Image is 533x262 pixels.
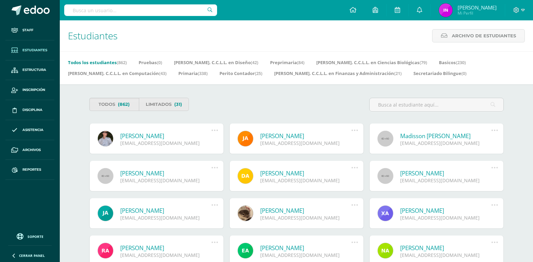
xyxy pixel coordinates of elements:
div: [EMAIL_ADDRESS][DOMAIN_NAME] [400,140,492,146]
a: Limitados(31) [139,98,189,111]
div: [EMAIL_ADDRESS][DOMAIN_NAME] [120,177,212,184]
a: Disciplina [5,100,54,120]
a: Primaria(338) [178,68,208,79]
div: [EMAIL_ADDRESS][DOMAIN_NAME] [260,140,352,146]
span: (230) [456,59,466,65]
span: Estudiantes [22,48,47,53]
a: [PERSON_NAME]. C.C.L.L. en Diseño(42) [174,57,258,68]
span: Archivo de Estudiantes [452,30,516,42]
span: Asistencia [22,127,43,133]
a: Estudiantes [5,40,54,60]
span: Reportes [22,167,41,172]
span: (42) [251,59,258,65]
span: (0) [157,59,162,65]
a: Todos los estudiantes(862) [68,57,127,68]
a: [PERSON_NAME] [400,207,492,214]
a: Basicos(230) [439,57,466,68]
a: Inscripción [5,80,54,100]
div: [EMAIL_ADDRESS][DOMAIN_NAME] [400,177,492,184]
a: [PERSON_NAME] [260,169,352,177]
div: [EMAIL_ADDRESS][DOMAIN_NAME] [260,214,352,221]
span: [PERSON_NAME] [458,4,497,11]
span: (862) [118,98,130,111]
a: Estructura [5,60,54,80]
span: (25) [255,70,262,76]
a: [PERSON_NAME]. C.C.L.L. en Ciencias Biológicas(79) [316,57,427,68]
a: Asistencia [5,120,54,140]
a: Pruebas(0) [139,57,162,68]
a: [PERSON_NAME]. C.C.L.L. en Finanzas y Administración(21) [274,68,402,79]
a: Archivo de Estudiantes [432,29,525,42]
a: [PERSON_NAME] [120,207,212,214]
a: [PERSON_NAME] [260,244,352,252]
a: [PERSON_NAME] [400,169,492,177]
input: Busca al estudiante aquí... [370,98,503,111]
span: Archivos [22,147,41,153]
div: [EMAIL_ADDRESS][DOMAIN_NAME] [400,252,492,258]
span: (31) [174,98,182,111]
a: Staff [5,20,54,40]
span: (21) [394,70,402,76]
a: [PERSON_NAME] [260,207,352,214]
div: [EMAIL_ADDRESS][DOMAIN_NAME] [400,214,492,221]
a: Madisson [PERSON_NAME] [400,132,492,140]
span: Staff [22,27,33,33]
a: [PERSON_NAME] [120,169,212,177]
span: (43) [159,70,166,76]
div: [EMAIL_ADDRESS][DOMAIN_NAME] [120,140,212,146]
div: [EMAIL_ADDRESS][DOMAIN_NAME] [260,252,352,258]
a: Perito Contador(25) [219,68,262,79]
span: (84) [297,59,304,65]
input: Busca un usuario... [64,4,217,16]
a: [PERSON_NAME] [120,132,212,140]
img: 100c13b932125141564d5229f3896e1b.png [439,3,452,17]
a: [PERSON_NAME]. C.C.L.L. en Computación(43) [68,68,166,79]
span: (0) [461,70,466,76]
a: Soporte [8,231,52,241]
div: [EMAIL_ADDRESS][DOMAIN_NAME] [120,252,212,258]
a: Todos(862) [89,98,139,111]
a: [PERSON_NAME] [260,132,352,140]
div: [EMAIL_ADDRESS][DOMAIN_NAME] [260,177,352,184]
span: Soporte [28,234,43,239]
a: [PERSON_NAME] [400,244,492,252]
span: Estudiantes [68,29,118,42]
span: (338) [198,70,208,76]
span: (79) [420,59,427,65]
a: [PERSON_NAME] [120,244,212,252]
a: Preprimaria(84) [270,57,304,68]
span: Disciplina [22,107,42,113]
div: [EMAIL_ADDRESS][DOMAIN_NAME] [120,214,212,221]
span: (862) [117,59,127,65]
span: Cerrar panel [19,253,45,258]
span: Estructura [22,67,46,73]
span: Mi Perfil [458,10,497,16]
span: Inscripción [22,87,45,93]
a: Reportes [5,160,54,180]
a: Archivos [5,140,54,160]
a: Secretariado Bilingue(0) [413,68,466,79]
